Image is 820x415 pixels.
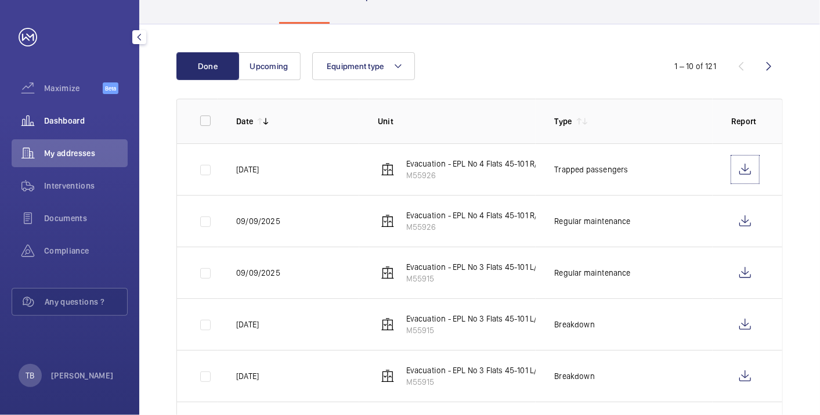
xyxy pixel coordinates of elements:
[406,158,543,169] p: Evacuation - EPL No 4 Flats 45-101 R/h
[381,266,395,280] img: elevator.svg
[406,313,542,324] p: Evacuation - EPL No 3 Flats 45-101 L/h
[26,370,34,381] p: TB
[554,319,595,330] p: Breakdown
[406,261,542,273] p: Evacuation - EPL No 3 Flats 45-101 L/h
[44,245,128,257] span: Compliance
[236,215,280,227] p: 09/09/2025
[406,210,543,221] p: Evacuation - EPL No 4 Flats 45-101 R/h
[44,180,128,192] span: Interventions
[236,370,259,382] p: [DATE]
[327,62,384,71] span: Equipment type
[554,116,572,127] p: Type
[45,296,127,308] span: Any questions ?
[236,267,280,279] p: 09/09/2025
[554,164,628,175] p: Trapped passengers
[51,370,114,381] p: [PERSON_NAME]
[238,52,301,80] button: Upcoming
[44,212,128,224] span: Documents
[236,116,253,127] p: Date
[731,116,759,127] p: Report
[381,369,395,383] img: elevator.svg
[103,82,118,94] span: Beta
[554,267,630,279] p: Regular maintenance
[675,60,716,72] div: 1 – 10 of 121
[406,365,542,376] p: Evacuation - EPL No 3 Flats 45-101 L/h
[236,164,259,175] p: [DATE]
[554,370,595,382] p: Breakdown
[381,163,395,176] img: elevator.svg
[44,82,103,94] span: Maximize
[44,115,128,127] span: Dashboard
[554,215,630,227] p: Regular maintenance
[176,52,239,80] button: Done
[312,52,415,80] button: Equipment type
[406,273,542,284] p: M55915
[381,317,395,331] img: elevator.svg
[378,116,536,127] p: Unit
[236,319,259,330] p: [DATE]
[406,324,542,336] p: M55915
[406,221,543,233] p: M55926
[44,147,128,159] span: My addresses
[406,169,543,181] p: M55926
[406,376,542,388] p: M55915
[381,214,395,228] img: elevator.svg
